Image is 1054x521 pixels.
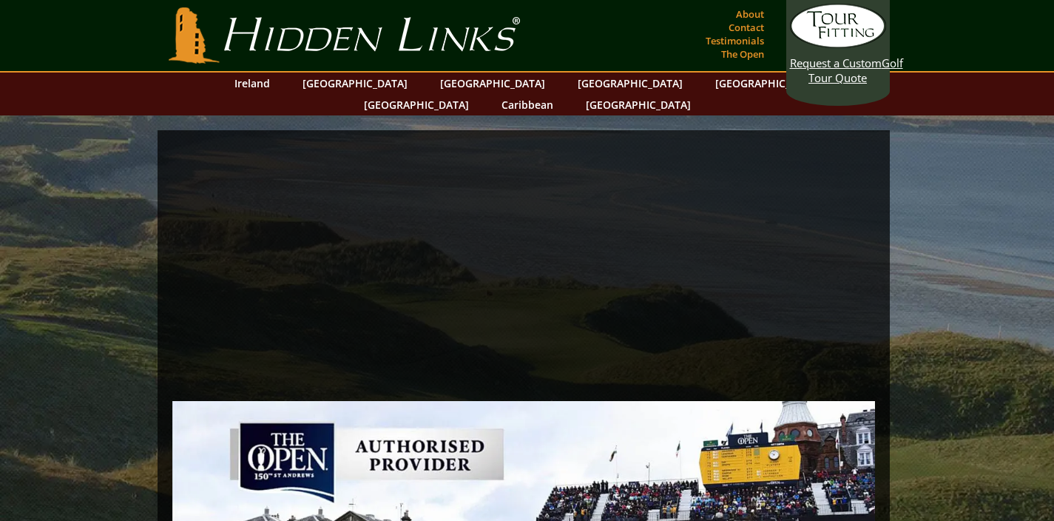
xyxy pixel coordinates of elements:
a: [GEOGRAPHIC_DATA] [295,73,415,94]
a: Caribbean [494,94,561,115]
a: Contact [725,17,768,38]
a: The Open [717,44,768,64]
a: [GEOGRAPHIC_DATA] [578,94,698,115]
span: Request a Custom [790,56,882,70]
a: About [732,4,768,24]
a: [GEOGRAPHIC_DATA] [357,94,476,115]
a: [GEOGRAPHIC_DATA] [708,73,828,94]
a: Request a CustomGolf Tour Quote [790,4,886,85]
a: [GEOGRAPHIC_DATA] [570,73,690,94]
a: Ireland [227,73,277,94]
a: [GEOGRAPHIC_DATA] [433,73,553,94]
iframe: Sir-Nick-Favorite-memories-from-St-Andrews [296,145,751,401]
a: Testimonials [702,30,768,51]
